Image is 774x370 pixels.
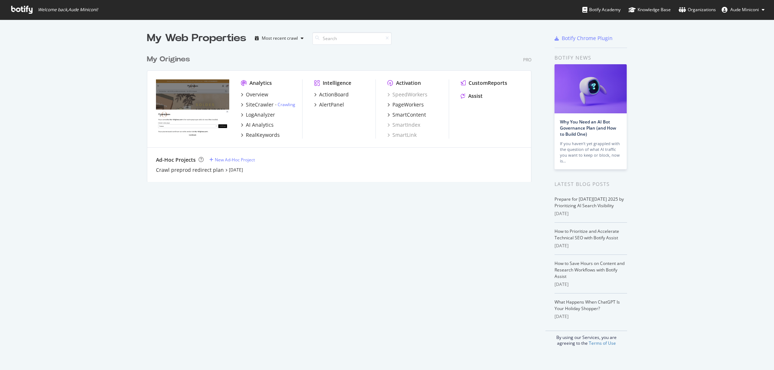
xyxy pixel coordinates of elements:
[246,91,268,98] div: Overview
[555,210,627,217] div: [DATE]
[555,180,627,188] div: Latest Blog Posts
[387,131,417,139] a: SmartLink
[555,64,627,113] img: Why You Need an AI Bot Governance Plan (and How to Build One)
[555,281,627,288] div: [DATE]
[156,156,196,164] div: Ad-Hoc Projects
[392,111,426,118] div: SmartContent
[629,6,671,13] div: Knowledge Base
[241,91,268,98] a: Overview
[555,299,620,312] a: What Happens When ChatGPT Is Your Holiday Shopper?
[387,101,424,108] a: PageWorkers
[461,79,507,87] a: CustomReports
[319,101,344,108] div: AlertPanel
[582,6,621,13] div: Botify Academy
[730,6,759,13] span: Aude Miniconi
[560,141,621,164] div: If you haven’t yet grappled with the question of what AI traffic you want to keep or block, now is…
[555,260,625,279] a: How to Save Hours on Content and Research Workflows with Botify Assist
[156,166,224,174] a: Crawl preprod redirect plan
[241,121,274,129] a: AI Analytics
[560,119,616,137] a: Why You Need an AI Bot Governance Plan (and How to Build One)
[209,157,255,163] a: New Ad-Hoc Project
[396,79,421,87] div: Activation
[241,131,280,139] a: RealKeywords
[246,111,275,118] div: LogAnalyzer
[246,101,274,108] div: SiteCrawler
[387,91,427,98] a: SpeedWorkers
[156,79,229,138] img: my-origines.com
[147,54,193,65] a: My Origines
[555,54,627,62] div: Botify news
[555,243,627,249] div: [DATE]
[215,157,255,163] div: New Ad-Hoc Project
[319,91,349,98] div: ActionBoard
[589,340,616,346] a: Terms of Use
[246,121,274,129] div: AI Analytics
[545,331,627,346] div: By using our Services, you are agreeing to the
[275,101,295,108] div: -
[241,101,295,108] a: SiteCrawler- Crawling
[262,36,298,40] div: Most recent crawl
[716,4,770,16] button: Aude Miniconi
[246,131,280,139] div: RealKeywords
[387,111,426,118] a: SmartContent
[314,101,344,108] a: AlertPanel
[468,92,483,100] div: Assist
[461,92,483,100] a: Assist
[555,313,627,320] div: [DATE]
[314,91,349,98] a: ActionBoard
[679,6,716,13] div: Organizations
[562,35,613,42] div: Botify Chrome Plugin
[555,228,619,241] a: How to Prioritize and Accelerate Technical SEO with Botify Assist
[241,111,275,118] a: LogAnalyzer
[523,57,531,63] div: Pro
[278,101,295,108] a: Crawling
[147,54,190,65] div: My Origines
[323,79,351,87] div: Intelligence
[387,121,420,129] a: SmartIndex
[249,79,272,87] div: Analytics
[38,7,98,13] span: Welcome back, Aude Miniconi !
[469,79,507,87] div: CustomReports
[147,45,537,182] div: grid
[392,101,424,108] div: PageWorkers
[252,32,306,44] button: Most recent crawl
[555,196,624,209] a: Prepare for [DATE][DATE] 2025 by Prioritizing AI Search Visibility
[147,31,246,45] div: My Web Properties
[312,32,392,45] input: Search
[555,35,613,42] a: Botify Chrome Plugin
[229,167,243,173] a: [DATE]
